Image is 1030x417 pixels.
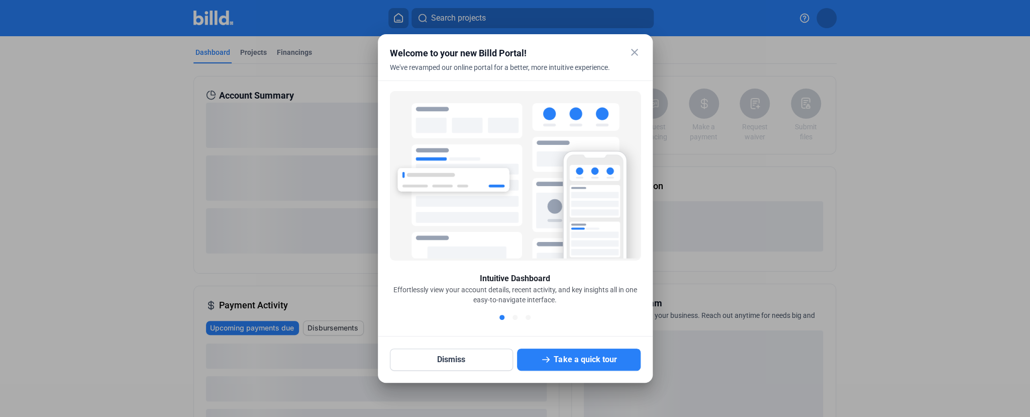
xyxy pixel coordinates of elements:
[390,46,615,60] div: Welcome to your new Billd Portal!
[480,273,550,285] div: Intuitive Dashboard
[390,349,513,371] button: Dismiss
[390,285,641,305] div: Effortlessly view your account details, recent activity, and key insights all in one easy-to-navi...
[517,349,641,371] button: Take a quick tour
[390,62,615,85] div: We've revamped our online portal for a better, more intuitive experience.
[629,46,641,58] mat-icon: close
